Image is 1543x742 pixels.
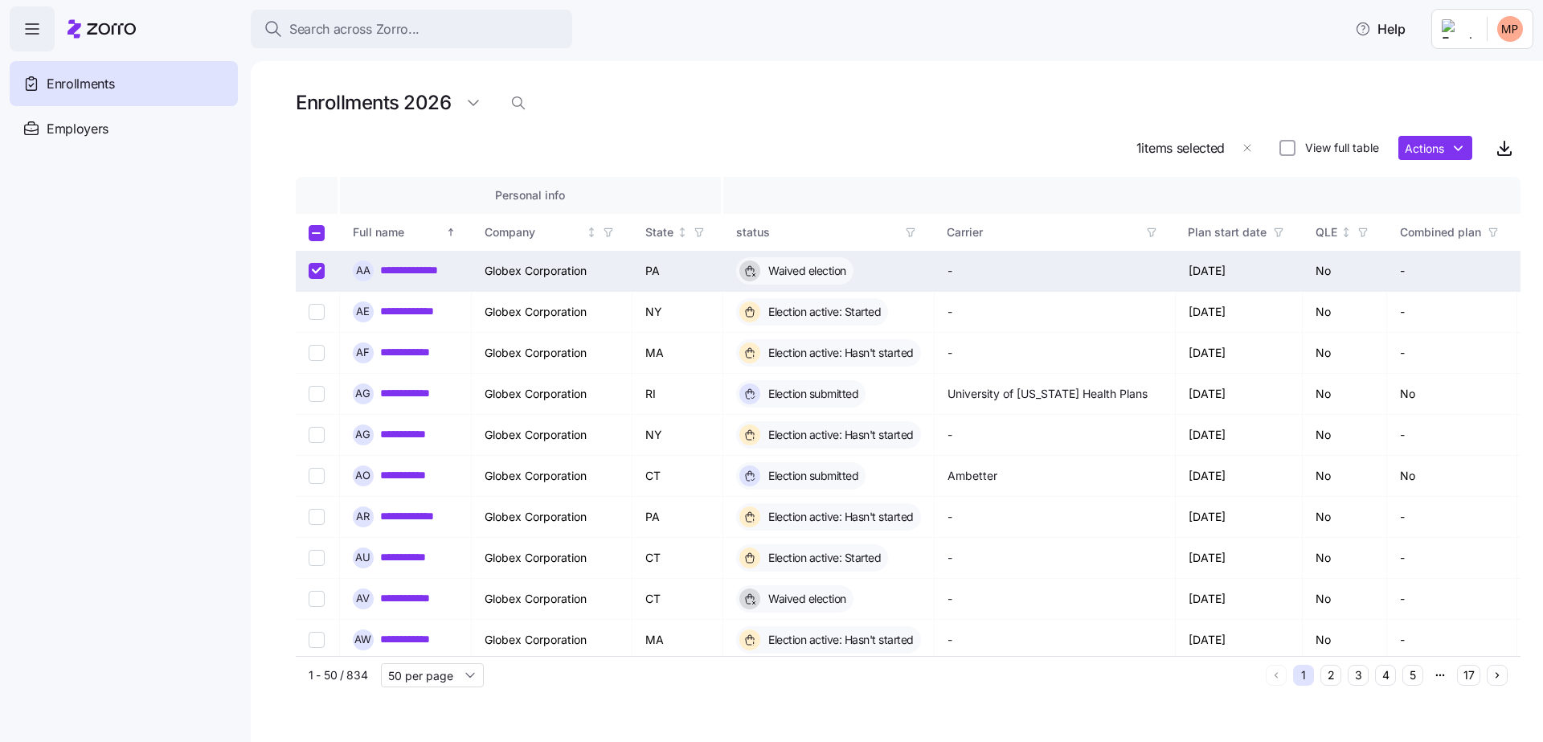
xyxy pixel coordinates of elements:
td: - [1387,292,1517,333]
span: Election active: Hasn't started [763,427,914,443]
span: Waived election [763,591,846,607]
span: - [947,304,952,320]
span: - [947,550,952,566]
div: Company [485,223,583,241]
input: Select record 5 [309,427,325,443]
td: - [1387,538,1517,579]
div: Personal info [353,187,708,204]
td: [DATE] [1176,292,1304,333]
td: [DATE] [1176,579,1304,620]
td: No [1303,333,1387,374]
span: 1 - 50 / 834 [309,667,368,683]
td: No [1303,620,1387,661]
span: Enrollments [47,74,114,94]
h1: Enrollments 2026 [296,90,451,115]
span: Election active: Started [763,550,881,566]
span: Election active: Hasn't started [763,345,914,361]
td: - [1387,333,1517,374]
button: Next page [1487,665,1508,686]
td: - [1387,497,1517,538]
td: No [1303,579,1387,620]
td: CT [632,456,723,497]
div: Combined plan [1400,223,1481,241]
span: Employers [47,119,108,139]
td: Globex Corporation [472,538,632,579]
td: NY [632,415,723,456]
span: Election active: Started [763,304,881,320]
td: No [1303,251,1387,292]
td: [DATE] [1176,251,1304,292]
input: Select record 9 [309,591,325,607]
span: - [947,591,952,607]
th: CompanyNot sorted [472,214,632,251]
button: 17 [1457,665,1480,686]
input: Select record 7 [309,509,325,525]
span: Search across Zorro... [289,19,420,39]
td: No [1303,497,1387,538]
td: - [1387,251,1517,292]
span: - [947,427,952,443]
span: A O [356,470,371,481]
td: No [1303,538,1387,579]
div: State [645,223,673,241]
td: CT [632,579,723,620]
div: Not sorted [677,227,688,238]
td: [DATE] [1176,538,1304,579]
td: No [1387,374,1517,415]
span: A U [356,552,371,563]
td: No [1303,292,1387,333]
input: Select record 2 [309,304,325,320]
div: Sorted ascending [445,227,456,238]
th: StateNot sorted [632,214,723,251]
td: MA [632,333,723,374]
label: View full table [1295,140,1379,156]
span: Waived election [763,263,846,279]
div: Not sorted [586,227,597,238]
input: Select record 3 [309,345,325,361]
th: Full nameSorted ascending [340,214,472,251]
button: Actions [1398,136,1472,160]
td: Globex Corporation [472,497,632,538]
td: NY [632,292,723,333]
td: No [1387,456,1517,497]
button: 2 [1320,665,1341,686]
button: Previous page [1266,665,1287,686]
span: - [947,263,952,279]
button: 3 [1348,665,1369,686]
button: Search across Zorro... [251,10,572,48]
td: Globex Corporation [472,251,632,292]
td: RI [632,374,723,415]
td: [DATE] [1176,456,1304,497]
td: CT [632,538,723,579]
td: [DATE] [1176,497,1304,538]
td: PA [632,251,723,292]
span: A A [356,265,370,276]
button: 5 [1402,665,1423,686]
button: 1 [1293,665,1314,686]
img: Employer logo [1442,19,1474,39]
span: Election submitted [763,386,858,402]
td: Globex Corporation [472,579,632,620]
input: Select record 1 [309,263,325,279]
div: Carrier [947,223,1140,241]
td: No [1303,374,1387,415]
span: A G [356,388,371,399]
span: Help [1355,19,1406,39]
td: No [1303,415,1387,456]
td: Globex Corporation [472,374,632,415]
span: A E [357,306,370,317]
span: Election submitted [763,468,858,484]
td: Globex Corporation [472,456,632,497]
a: Employers [10,106,238,151]
input: Select record 6 [309,468,325,484]
div: Full name [353,223,443,241]
td: Globex Corporation [472,415,632,456]
td: Globex Corporation [472,292,632,333]
input: Select record 8 [309,550,325,566]
span: Election active: Hasn't started [763,632,914,648]
span: Election active: Hasn't started [763,509,914,525]
span: A F [357,347,370,358]
input: Select record 10 [309,632,325,648]
td: MA [632,620,723,661]
td: - [1387,579,1517,620]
